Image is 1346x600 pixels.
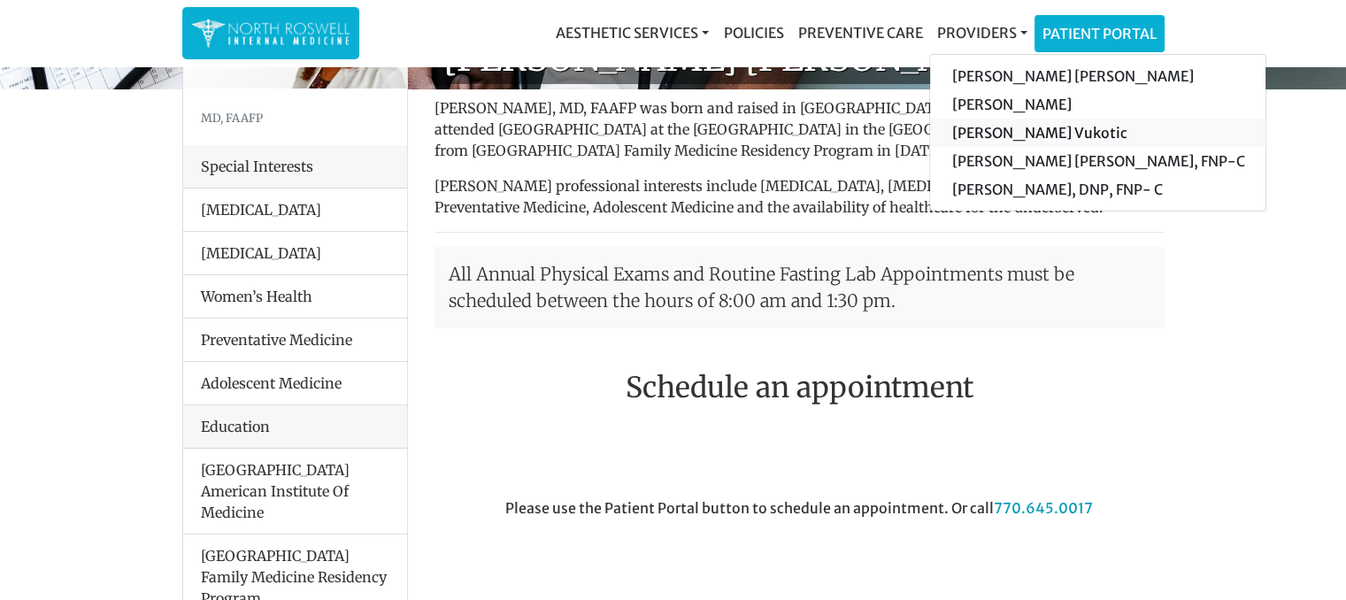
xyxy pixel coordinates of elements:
[930,62,1265,90] a: [PERSON_NAME] [PERSON_NAME]
[716,15,790,50] a: Policies
[930,119,1265,147] a: [PERSON_NAME] Vukotic
[435,97,1165,161] p: [PERSON_NAME], MD, FAAFP was born and raised in [GEOGRAPHIC_DATA], [DEMOGRAPHIC_DATA]. She attend...
[191,16,350,50] img: North Roswell Internal Medicine
[930,147,1265,175] a: [PERSON_NAME] [PERSON_NAME], FNP-C
[201,111,263,125] small: MD, FAAFP
[930,175,1265,204] a: [PERSON_NAME], DNP, FNP- C
[435,247,1165,328] p: All Annual Physical Exams and Routine Fasting Lab Appointments must be scheduled between the hour...
[549,15,716,50] a: Aesthetic Services
[183,145,407,188] div: Special Interests
[183,274,407,319] li: Women’s Health
[183,361,407,405] li: Adolescent Medicine
[183,318,407,362] li: Preventative Medicine
[435,371,1165,404] h2: Schedule an appointment
[183,405,407,449] div: Education
[929,15,1034,50] a: Providers
[183,188,407,232] li: [MEDICAL_DATA]
[183,231,407,275] li: [MEDICAL_DATA]
[435,175,1165,218] p: [PERSON_NAME] professional interests include [MEDICAL_DATA], [MEDICAL_DATA], Women’s Health, Prev...
[183,449,407,535] li: [GEOGRAPHIC_DATA] American Institute Of Medicine
[994,499,1093,517] a: 770.645.0017
[421,497,1178,596] div: Please use the Patient Portal button to schedule an appointment. Or call
[790,15,929,50] a: Preventive Care
[1035,16,1164,51] a: Patient Portal
[930,90,1265,119] a: [PERSON_NAME]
